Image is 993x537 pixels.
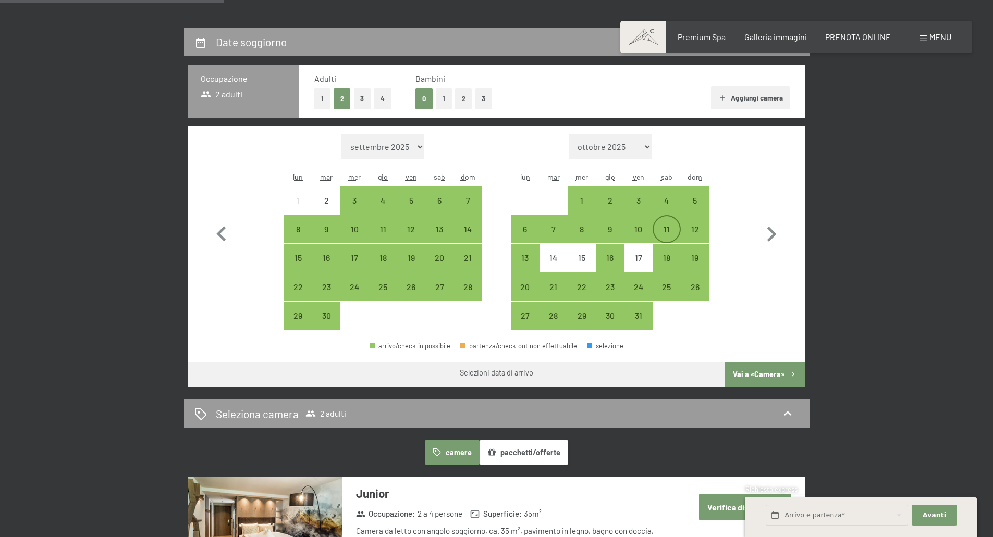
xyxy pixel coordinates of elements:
div: 15 [569,254,595,280]
div: arrivo/check-in possibile [681,244,709,272]
div: 18 [654,254,680,280]
div: arrivo/check-in non effettuabile [284,186,312,215]
button: Mese precedente [206,134,237,330]
div: Mon Sep 15 2025 [284,244,312,272]
div: Thu Oct 09 2025 [596,215,624,243]
div: 29 [285,311,311,338]
div: arrivo/check-in possibile [425,215,453,243]
div: Fri Oct 10 2025 [624,215,652,243]
div: 21 [541,283,567,309]
div: 25 [370,283,396,309]
div: 24 [341,283,367,309]
div: 4 [654,196,680,222]
button: 1 [314,88,330,109]
div: arrivo/check-in possibile [370,343,450,349]
div: arrivo/check-in possibile [681,272,709,301]
div: Fri Oct 24 2025 [624,272,652,301]
div: 9 [313,225,339,251]
div: arrivo/check-in possibile [596,186,624,215]
div: Tue Oct 14 2025 [540,244,568,272]
abbr: venerdì [633,172,644,181]
div: 19 [682,254,708,280]
div: Mon Sep 29 2025 [284,302,312,330]
div: arrivo/check-in possibile [397,244,425,272]
span: Galleria immagini [744,32,807,42]
div: arrivo/check-in possibile [425,186,453,215]
div: arrivo/check-in possibile [596,272,624,301]
div: 15 [285,254,311,280]
div: Sat Oct 25 2025 [653,272,681,301]
div: Sun Sep 14 2025 [453,215,482,243]
div: Mon Sep 08 2025 [284,215,312,243]
div: arrivo/check-in possibile [540,272,568,301]
div: Wed Oct 01 2025 [568,186,596,215]
span: Menu [929,32,951,42]
div: Fri Oct 31 2025 [624,302,652,330]
div: 9 [597,225,623,251]
abbr: giovedì [605,172,615,181]
div: arrivo/check-in non effettuabile [540,244,568,272]
div: Thu Sep 11 2025 [369,215,397,243]
div: arrivo/check-in non effettuabile [312,186,340,215]
div: Fri Oct 03 2025 [624,186,652,215]
div: Mon Oct 13 2025 [511,244,539,272]
abbr: sabato [434,172,445,181]
h2: Seleziona camera [216,406,299,421]
div: arrivo/check-in possibile [312,272,340,301]
div: 11 [654,225,680,251]
div: 13 [426,225,452,251]
div: arrivo/check-in possibile [624,272,652,301]
div: Tue Oct 07 2025 [540,215,568,243]
div: 11 [370,225,396,251]
div: arrivo/check-in possibile [568,272,596,301]
div: arrivo/check-in possibile [511,302,539,330]
div: Sun Sep 21 2025 [453,244,482,272]
div: Sun Oct 05 2025 [681,186,709,215]
div: Sun Oct 19 2025 [681,244,709,272]
div: 26 [682,283,708,309]
strong: Superficie : [470,508,522,519]
div: Tue Oct 21 2025 [540,272,568,301]
div: 4 [370,196,396,222]
a: Premium Spa [678,32,726,42]
div: Thu Oct 16 2025 [596,244,624,272]
button: camere [425,440,479,464]
div: Sun Sep 28 2025 [453,272,482,301]
div: arrivo/check-in possibile [369,215,397,243]
div: arrivo/check-in possibile [397,186,425,215]
div: arrivo/check-in non effettuabile [624,244,652,272]
button: 1 [436,88,452,109]
button: 0 [415,88,433,109]
div: 13 [512,254,538,280]
div: Thu Sep 25 2025 [369,272,397,301]
div: Tue Sep 30 2025 [312,302,340,330]
div: Wed Oct 22 2025 [568,272,596,301]
div: 12 [682,225,708,251]
div: arrivo/check-in possibile [397,215,425,243]
div: arrivo/check-in possibile [568,186,596,215]
h3: Junior [356,485,666,502]
div: arrivo/check-in possibile [425,272,453,301]
div: 25 [654,283,680,309]
div: arrivo/check-in possibile [653,215,681,243]
div: Wed Oct 15 2025 [568,244,596,272]
div: arrivo/check-in possibile [596,215,624,243]
div: 14 [541,254,567,280]
div: arrivo/check-in possibile [284,302,312,330]
div: 19 [398,254,424,280]
div: Thu Sep 04 2025 [369,186,397,215]
div: arrivo/check-in possibile [596,244,624,272]
div: arrivo/check-in possibile [624,302,652,330]
div: arrivo/check-in possibile [540,215,568,243]
div: 30 [597,311,623,338]
div: 20 [426,254,452,280]
div: arrivo/check-in possibile [312,244,340,272]
div: Selezioni data di arrivo [460,368,533,378]
div: 27 [512,311,538,338]
div: 31 [625,311,651,338]
button: Vai a «Camera» [725,362,805,387]
div: arrivo/check-in possibile [312,215,340,243]
div: 21 [455,254,481,280]
span: 2 a 4 persone [418,508,462,519]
